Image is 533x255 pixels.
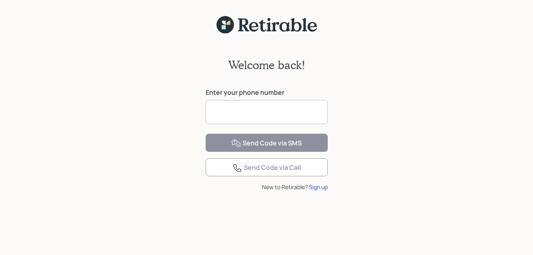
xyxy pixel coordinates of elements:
[206,134,328,152] button: Send Code via SMS
[228,58,305,72] h2: Welcome back!
[309,183,328,191] div: Sign up
[206,88,328,97] label: Enter your phone number
[206,183,328,191] div: New to Retirable?
[233,163,301,173] div: Send Code via Call
[231,139,302,148] div: Send Code via SMS
[206,158,328,176] button: Send Code via Call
